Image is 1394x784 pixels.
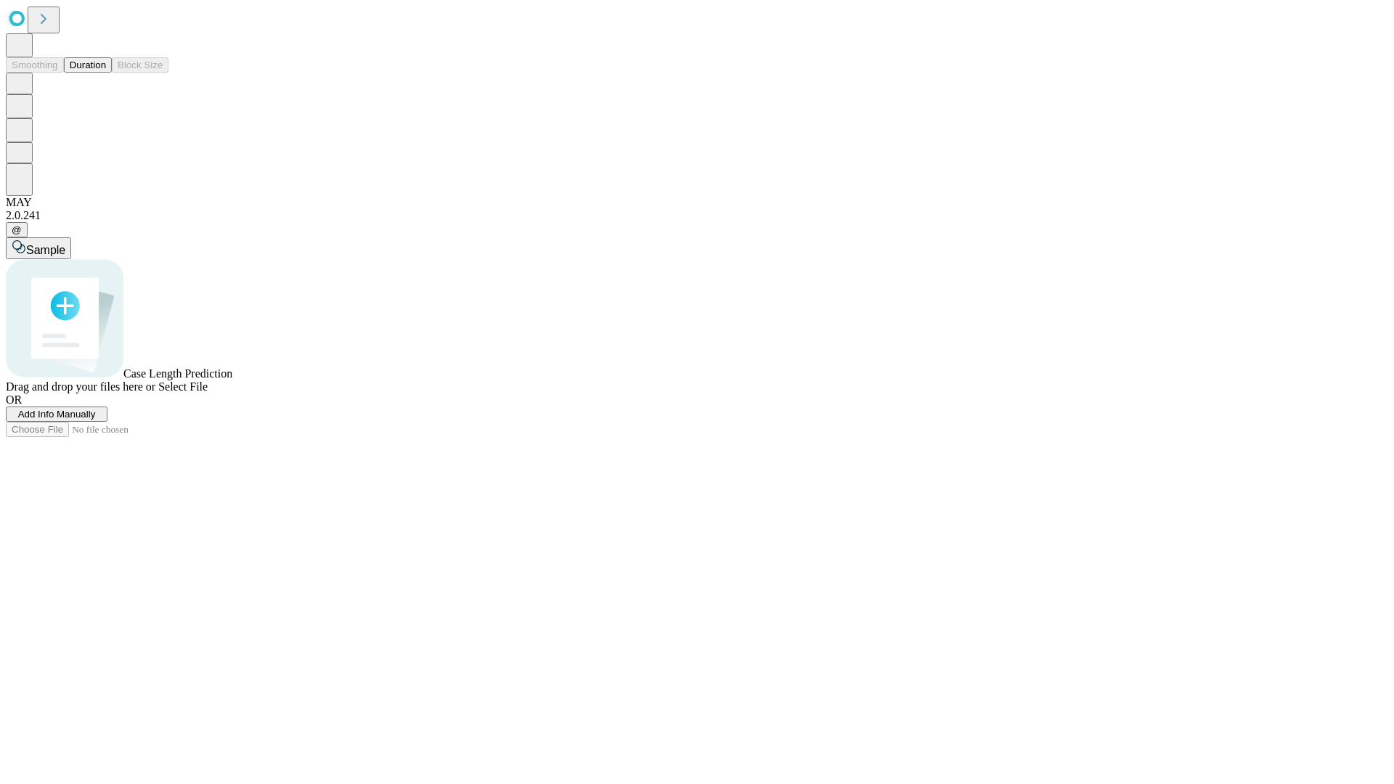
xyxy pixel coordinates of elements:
[6,196,1388,209] div: MAY
[6,237,71,259] button: Sample
[6,380,155,393] span: Drag and drop your files here or
[64,57,112,73] button: Duration
[6,209,1388,222] div: 2.0.241
[6,407,107,422] button: Add Info Manually
[6,393,22,406] span: OR
[6,57,64,73] button: Smoothing
[26,244,65,256] span: Sample
[6,222,28,237] button: @
[123,367,232,380] span: Case Length Prediction
[158,380,208,393] span: Select File
[18,409,96,420] span: Add Info Manually
[112,57,168,73] button: Block Size
[12,224,22,235] span: @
